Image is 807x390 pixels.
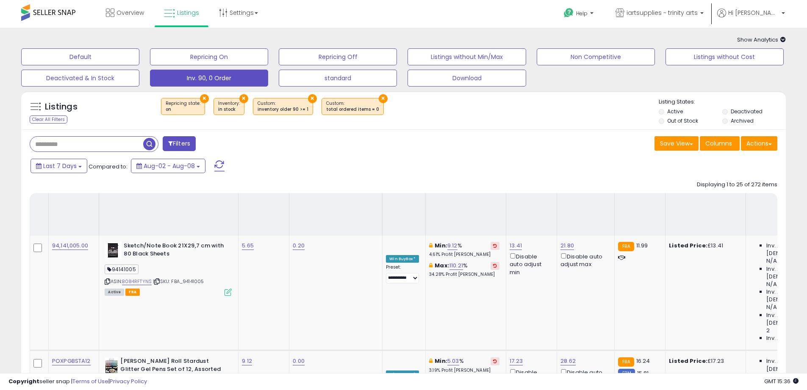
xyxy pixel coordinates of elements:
div: seller snap | | [8,378,147,386]
a: 94,141,005.00 [52,241,88,250]
label: Out of Stock [667,117,698,124]
span: Columns [705,139,732,148]
small: FBA [618,357,634,367]
div: % [429,357,499,373]
a: 0.20 [293,241,305,250]
a: 5.03 [447,357,459,365]
span: Repricing state : [166,100,200,113]
div: Disable auto adjust min [510,252,550,276]
a: 9.12 [242,357,252,365]
button: Listings without Cost [666,48,784,65]
span: 2025-08-16 15:36 GMT [764,377,799,385]
div: ASIN: [105,242,232,295]
strong: Copyright [8,377,39,385]
div: in stock [218,107,240,112]
a: 110.21 [449,261,463,270]
p: Listing States: [659,98,786,106]
a: 17.23 [510,357,523,365]
label: Active [667,108,683,115]
p: 4.61% Profit [PERSON_NAME] [429,252,499,258]
a: 5.65 [242,241,254,250]
button: × [379,94,388,103]
small: FBA [618,242,634,251]
a: 0.00 [293,357,305,365]
button: Aug-02 - Aug-08 [131,159,205,173]
a: Hi [PERSON_NAME] [717,8,785,28]
button: × [239,94,248,103]
a: Help [557,1,602,28]
span: 11.99 [636,241,648,250]
button: standard [279,70,397,87]
span: Aug-02 - Aug-08 [144,162,195,170]
div: % [429,242,499,258]
img: 41qyaQiNnXL._SL40_.jpg [105,242,122,259]
div: on [166,107,200,112]
button: Save View [654,136,699,151]
span: Last 7 Days [43,162,77,170]
b: Max: [435,261,449,269]
button: Non Competitive [537,48,655,65]
b: Min: [435,357,447,365]
span: N/A [766,303,776,311]
div: inventory older 90 >= 1 [258,107,308,112]
a: Terms of Use [72,377,108,385]
label: Deactivated [731,108,763,115]
span: N/A [766,281,776,288]
span: Listings [177,8,199,17]
b: Sketch/Note Book 21X29,7 cm with 80 Black Sheets [124,242,227,260]
label: Archived [731,117,754,124]
div: Displaying 1 to 25 of 272 items [697,181,777,189]
button: Columns [700,136,740,151]
span: Hi [PERSON_NAME] [728,8,779,17]
a: 9.12 [447,241,458,250]
i: Get Help [563,8,574,18]
span: Help [576,10,588,17]
a: 21.80 [560,241,574,250]
button: Default [21,48,139,65]
div: total ordered items = 0 [326,107,379,112]
button: Deactivated & In Stock [21,70,139,87]
span: Compared to: [89,163,128,171]
span: Show Analytics [737,36,786,44]
span: | SKU: FBA_94141005 [153,278,204,285]
span: 2 [766,327,770,334]
a: 28.62 [560,357,576,365]
button: Listings without Min/Max [408,48,526,65]
span: iartsupplies ~ trinity arts [627,8,698,17]
a: POXPGBSTA12 [52,357,91,365]
div: £13.41 [669,242,739,250]
button: Repricing On [150,48,268,65]
a: Privacy Policy [110,377,147,385]
button: Actions [741,136,777,151]
a: B084RFTYNS [122,278,152,285]
span: 16.24 [636,357,650,365]
a: 13.41 [510,241,522,250]
span: Inventory : [218,100,240,113]
span: FBA [125,289,140,296]
b: Listed Price: [669,241,707,250]
b: Listed Price: [669,357,707,365]
button: Last 7 Days [31,159,87,173]
h5: Listings [45,101,78,113]
button: × [200,94,209,103]
span: All listings currently available for purchase on Amazon [105,289,124,296]
img: 41cGctV6QuL._SL40_.jpg [105,357,118,374]
span: Custom: [258,100,308,113]
span: Overview [116,8,144,17]
span: N/A [766,257,776,265]
button: Filters [163,136,196,151]
button: Download [408,70,526,87]
button: × [308,94,317,103]
button: Repricing Off [279,48,397,65]
b: Min: [435,241,447,250]
span: 94141005 [105,264,138,274]
div: Preset: [386,264,419,283]
span: Custom: [326,100,379,113]
div: % [429,262,499,278]
div: £17.23 [669,357,739,365]
div: Disable auto adjust max [560,252,608,268]
div: Clear All Filters [30,115,67,123]
div: Win BuyBox * [386,255,419,263]
button: Inv. 90, 0 Order [150,70,268,87]
p: 34.28% Profit [PERSON_NAME] [429,272,499,278]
